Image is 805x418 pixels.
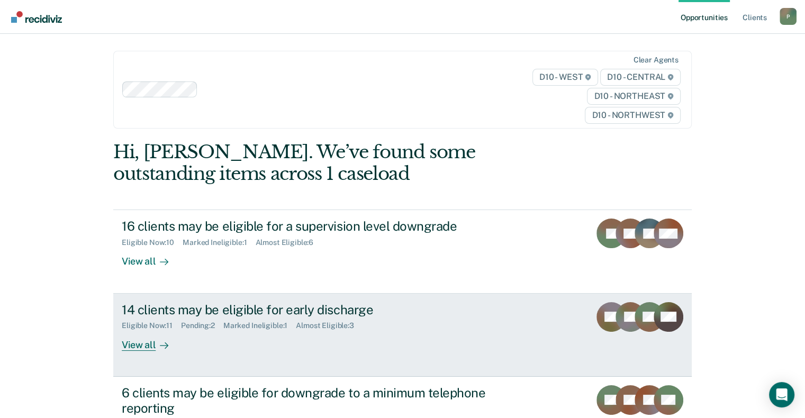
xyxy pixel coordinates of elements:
[113,141,576,185] div: Hi, [PERSON_NAME]. We’ve found some outstanding items across 1 caseload
[113,294,692,377] a: 14 clients may be eligible for early dischargeEligible Now:11Pending:2Marked Ineligible:1Almost E...
[122,385,493,416] div: 6 clients may be eligible for downgrade to a minimum telephone reporting
[296,321,363,330] div: Almost Eligible : 3
[634,56,679,65] div: Clear agents
[532,69,598,86] span: D10 - WEST
[113,210,692,293] a: 16 clients may be eligible for a supervision level downgradeEligible Now:10Marked Ineligible:1Alm...
[122,247,181,268] div: View all
[769,382,794,407] div: Open Intercom Messenger
[122,238,183,247] div: Eligible Now : 10
[780,8,797,25] button: Profile dropdown button
[11,11,62,23] img: Recidiviz
[183,238,255,247] div: Marked Ineligible : 1
[122,219,493,234] div: 16 clients may be eligible for a supervision level downgrade
[600,69,681,86] span: D10 - CENTRAL
[587,88,680,105] span: D10 - NORTHEAST
[122,302,493,317] div: 14 clients may be eligible for early discharge
[122,321,181,330] div: Eligible Now : 11
[181,321,223,330] div: Pending : 2
[122,330,181,351] div: View all
[255,238,322,247] div: Almost Eligible : 6
[223,321,296,330] div: Marked Ineligible : 1
[780,8,797,25] div: P
[585,107,680,124] span: D10 - NORTHWEST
